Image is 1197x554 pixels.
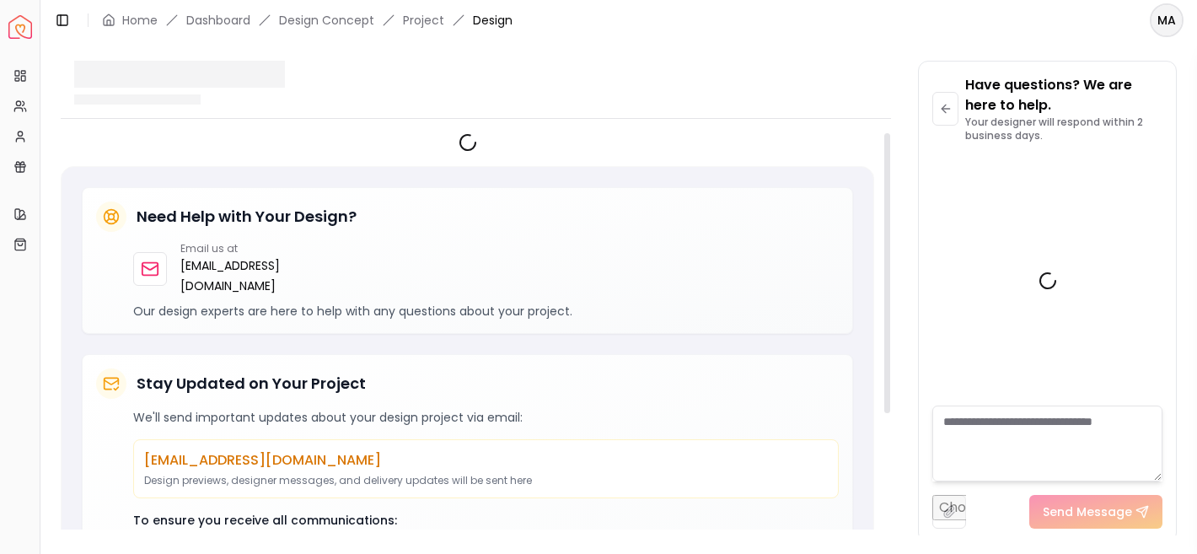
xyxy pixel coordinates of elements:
span: MA [1151,5,1182,35]
h5: Stay Updated on Your Project [137,372,366,395]
p: [EMAIL_ADDRESS][DOMAIN_NAME] [144,450,828,471]
li: Design Concept [279,12,374,29]
p: Design previews, designer messages, and delivery updates will be sent here [144,474,828,487]
nav: breadcrumb [102,12,513,29]
a: Dashboard [186,12,250,29]
img: Spacejoy Logo [8,15,32,39]
p: Your designer will respond within 2 business days. [965,116,1162,143]
a: Spacejoy [8,15,32,39]
a: Home [122,12,158,29]
p: Our design experts are here to help with any questions about your project. [133,303,839,320]
p: Email us at [180,242,289,255]
h5: Need Help with Your Design? [137,205,357,229]
p: Have questions? We are here to help. [965,75,1162,116]
button: MA [1150,3,1184,37]
a: [EMAIL_ADDRESS][DOMAIN_NAME] [180,255,289,296]
p: We'll send important updates about your design project via email: [133,409,839,426]
span: Design [473,12,513,29]
p: To ensure you receive all communications: [133,512,839,529]
a: Project [403,12,444,29]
